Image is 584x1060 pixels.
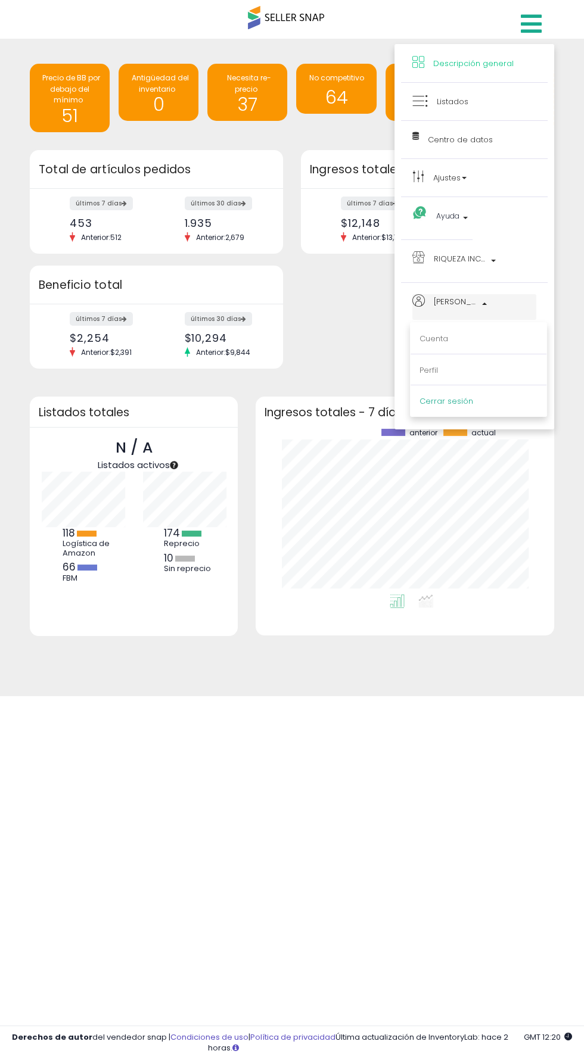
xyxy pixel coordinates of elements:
[412,132,536,147] a: Centro de datos
[412,56,536,71] a: Descripción general
[436,211,459,221] font: Ayuda
[420,333,448,344] a: Cuenta
[412,205,427,220] i: Obtener ayuda
[433,172,461,183] font: Ajustes
[412,294,536,320] a: [PERSON_NAME]
[437,96,468,107] font: Listados
[428,134,493,145] font: Centro de datos
[412,94,536,109] a: Listados
[434,253,504,264] font: RIQUEZA INCREÍBLE
[420,395,473,407] a: Cerrar sesión
[434,296,495,307] font: [PERSON_NAME]
[420,364,438,376] a: Perfil
[412,170,536,185] a: Ajustes
[412,208,461,228] a: Ayuda
[433,58,514,69] font: Descripción general
[412,251,536,271] a: RIQUEZA INCREÍBLE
